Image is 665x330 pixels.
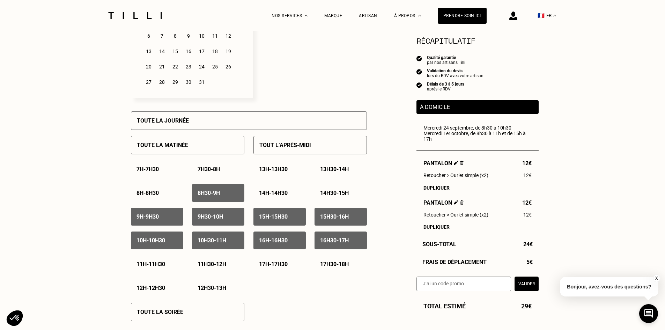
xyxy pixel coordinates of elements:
p: 7h - 7h30 [136,166,159,173]
span: 12€ [522,199,532,206]
p: Toute la matinée [137,142,188,148]
span: 5€ [526,259,533,265]
div: 13 [142,44,155,58]
p: Toute la journée [137,117,189,124]
p: 12h30 - 13h [198,285,226,291]
div: 9 [182,29,194,43]
img: icône connexion [509,12,517,20]
div: après le RDV [427,87,464,91]
div: 22 [169,60,181,74]
p: 13h - 13h30 [259,166,288,173]
p: 8h - 8h30 [136,190,159,196]
img: Éditer [454,200,458,205]
p: 17h - 17h30 [259,261,288,267]
div: 29 [169,75,181,89]
img: Menu déroulant [305,15,308,16]
img: icon list info [416,68,422,75]
img: menu déroulant [553,15,556,16]
div: 19 [222,44,234,58]
span: 🇫🇷 [538,12,545,19]
div: par nos artisans Tilli [427,60,465,65]
div: Sous-Total [416,241,539,248]
div: 30 [182,75,194,89]
div: 11 [209,29,221,43]
p: 12h - 12h30 [136,285,165,291]
div: Qualité garantie [427,55,465,60]
div: 8 [169,29,181,43]
button: X [653,274,660,282]
p: 14h30 - 15h [320,190,349,196]
div: Total estimé [416,302,539,310]
div: Dupliquer [423,185,532,191]
div: 20 [142,60,155,74]
span: 24€ [523,241,533,248]
img: Supprimer [460,200,464,205]
div: 6 [142,29,155,43]
div: Frais de déplacement [416,259,539,265]
img: icon list info [416,82,422,88]
span: 12€ [523,212,532,218]
span: Retoucher > Ourlet simple (x2) [423,173,488,178]
div: Validation du devis [427,68,483,73]
div: 25 [209,60,221,74]
p: 17h30 - 18h [320,261,349,267]
img: Menu déroulant à propos [418,15,421,16]
input: J‘ai un code promo [416,277,511,291]
img: Supprimer [460,161,464,165]
p: 10h - 10h30 [136,237,165,244]
div: 16 [182,44,194,58]
div: 18 [209,44,221,58]
div: 26 [222,60,234,74]
p: Toute la soirée [137,309,183,315]
p: 16h - 16h30 [259,237,288,244]
div: 23 [182,60,194,74]
a: Artisan [359,13,377,18]
span: 29€ [521,302,532,310]
section: Récapitulatif [416,35,539,46]
span: Pantalon [423,199,464,206]
div: 15 [169,44,181,58]
img: Logo du service de couturière Tilli [106,12,164,19]
p: 10h30 - 11h [198,237,226,244]
div: 17 [195,44,208,58]
p: À domicile [420,104,535,110]
div: 12 [222,29,234,43]
div: Mercredi 1er octobre, de 8h30 à 11h et de 15h à 17h [423,131,532,142]
span: Pantalon [423,160,464,167]
p: 9h30 - 10h [198,213,223,220]
div: 14 [156,44,168,58]
p: 11h30 - 12h [198,261,226,267]
p: Bonjour, avez-vous des questions? [560,277,658,296]
img: icon list info [416,55,422,61]
span: Retoucher > Ourlet simple (x2) [423,212,488,218]
p: 13h30 - 14h [320,166,349,173]
p: 9h - 9h30 [136,213,159,220]
p: 15h - 15h30 [259,213,288,220]
span: 12€ [522,160,532,167]
div: 28 [156,75,168,89]
a: Prendre soin ici [438,8,487,24]
div: Délais de 3 à 5 jours [427,82,464,87]
p: 11h - 11h30 [136,261,165,267]
div: Dupliquer [423,224,532,230]
div: 21 [156,60,168,74]
div: 31 [195,75,208,89]
div: 27 [142,75,155,89]
p: 16h30 - 17h [320,237,349,244]
p: 7h30 - 8h [198,166,220,173]
div: Mercredi 24 septembre, de 8h30 à 10h30 [423,125,532,131]
img: Éditer [454,161,458,165]
a: Marque [324,13,342,18]
button: Valider [515,277,539,291]
div: 7 [156,29,168,43]
p: Tout l’après-midi [259,142,311,148]
div: 10 [195,29,208,43]
div: lors du RDV avec votre artisan [427,73,483,78]
p: 15h30 - 16h [320,213,349,220]
div: 24 [195,60,208,74]
p: 14h - 14h30 [259,190,288,196]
